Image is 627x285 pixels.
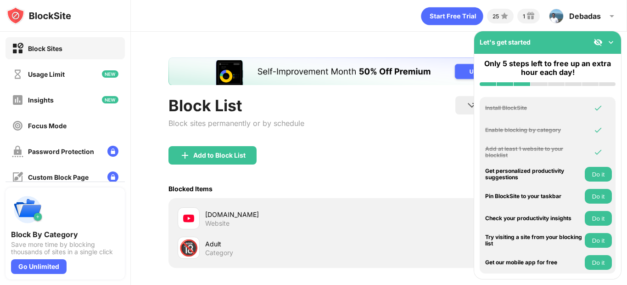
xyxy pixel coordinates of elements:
[485,215,582,222] div: Check your productivity insights
[485,146,582,159] div: Add at least 1 website to your blocklist
[11,230,119,239] div: Block By Category
[606,38,616,47] img: omni-setup-toggle.svg
[28,45,62,52] div: Block Sites
[205,249,233,257] div: Category
[593,38,603,47] img: eye-not-visible.svg
[168,119,304,128] div: Block sites permanently or by schedule
[168,96,304,115] div: Block List
[28,122,67,130] div: Focus Mode
[168,57,589,85] iframe: Banner
[28,148,94,155] div: Password Protection
[193,152,246,159] div: Add to Block List
[102,96,118,103] img: new-icon.svg
[11,259,67,274] div: Go Unlimited
[523,13,525,20] div: 1
[549,9,564,23] img: ACg8ocJt3FG3F30-REnYmjCcsHs6nZ-gh6JePFArC48i68OxtqVbL8fv=s96-c
[12,43,23,54] img: block-on.svg
[569,11,601,21] div: Debadas
[12,171,23,183] img: customize-block-page-off.svg
[585,189,612,204] button: Do it
[485,168,582,181] div: Get personalized productivity suggestions
[183,213,194,224] img: favicons
[11,193,44,226] img: push-categories.svg
[585,167,612,182] button: Do it
[12,146,23,157] img: password-protection-off.svg
[485,259,582,266] div: Get our mobile app for free
[525,11,536,22] img: reward-small.svg
[485,193,582,199] div: Pin BlockSite to your taskbar
[28,70,65,78] div: Usage Limit
[107,146,118,157] img: lock-menu.svg
[28,96,54,104] div: Insights
[585,211,612,226] button: Do it
[12,68,23,80] img: time-usage-off.svg
[585,255,612,270] button: Do it
[485,234,582,247] div: Try visiting a site from your blocking list
[179,239,198,257] div: 🔞
[421,7,483,25] div: animation
[485,127,582,133] div: Enable blocking by category
[593,148,603,157] img: omni-check.svg
[28,173,89,181] div: Custom Block Page
[6,6,71,25] img: logo-blocksite.svg
[205,219,230,228] div: Website
[493,13,499,20] div: 25
[107,171,118,182] img: lock-menu.svg
[205,210,379,219] div: [DOMAIN_NAME]
[485,105,582,111] div: Install BlockSite
[499,11,510,22] img: points-small.svg
[12,120,23,131] img: focus-off.svg
[593,103,603,113] img: omni-check.svg
[205,239,379,249] div: Adult
[11,241,119,256] div: Save more time by blocking thousands of sites in a single click
[168,185,213,193] div: Blocked Items
[480,59,616,77] div: Only 5 steps left to free up an extra hour each day!
[585,233,612,248] button: Do it
[102,70,118,78] img: new-icon.svg
[593,125,603,135] img: omni-check.svg
[480,38,531,46] div: Let's get started
[12,94,23,106] img: insights-off.svg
